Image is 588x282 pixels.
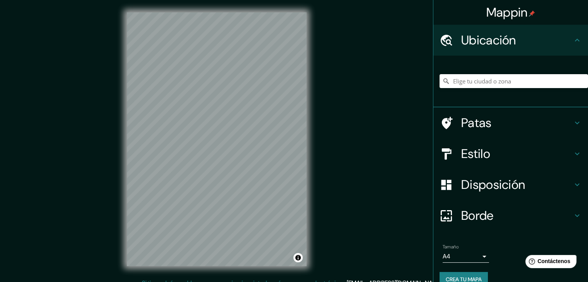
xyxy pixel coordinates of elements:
div: Borde [433,200,588,231]
font: Ubicación [461,32,516,48]
input: Elige tu ciudad o zona [440,74,588,88]
iframe: Lanzador de widgets de ayuda [519,252,579,274]
font: Disposición [461,177,525,193]
div: Ubicación [433,25,588,56]
div: Disposición [433,169,588,200]
div: A4 [443,250,489,263]
canvas: Mapa [127,12,307,266]
font: Tamaño [443,244,458,250]
div: Estilo [433,138,588,169]
font: Borde [461,207,494,224]
button: Activar o desactivar atribución [293,253,303,262]
font: Patas [461,115,492,131]
img: pin-icon.png [529,10,535,17]
font: Mappin [486,4,528,20]
font: Estilo [461,146,490,162]
div: Patas [433,107,588,138]
font: A4 [443,252,450,260]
